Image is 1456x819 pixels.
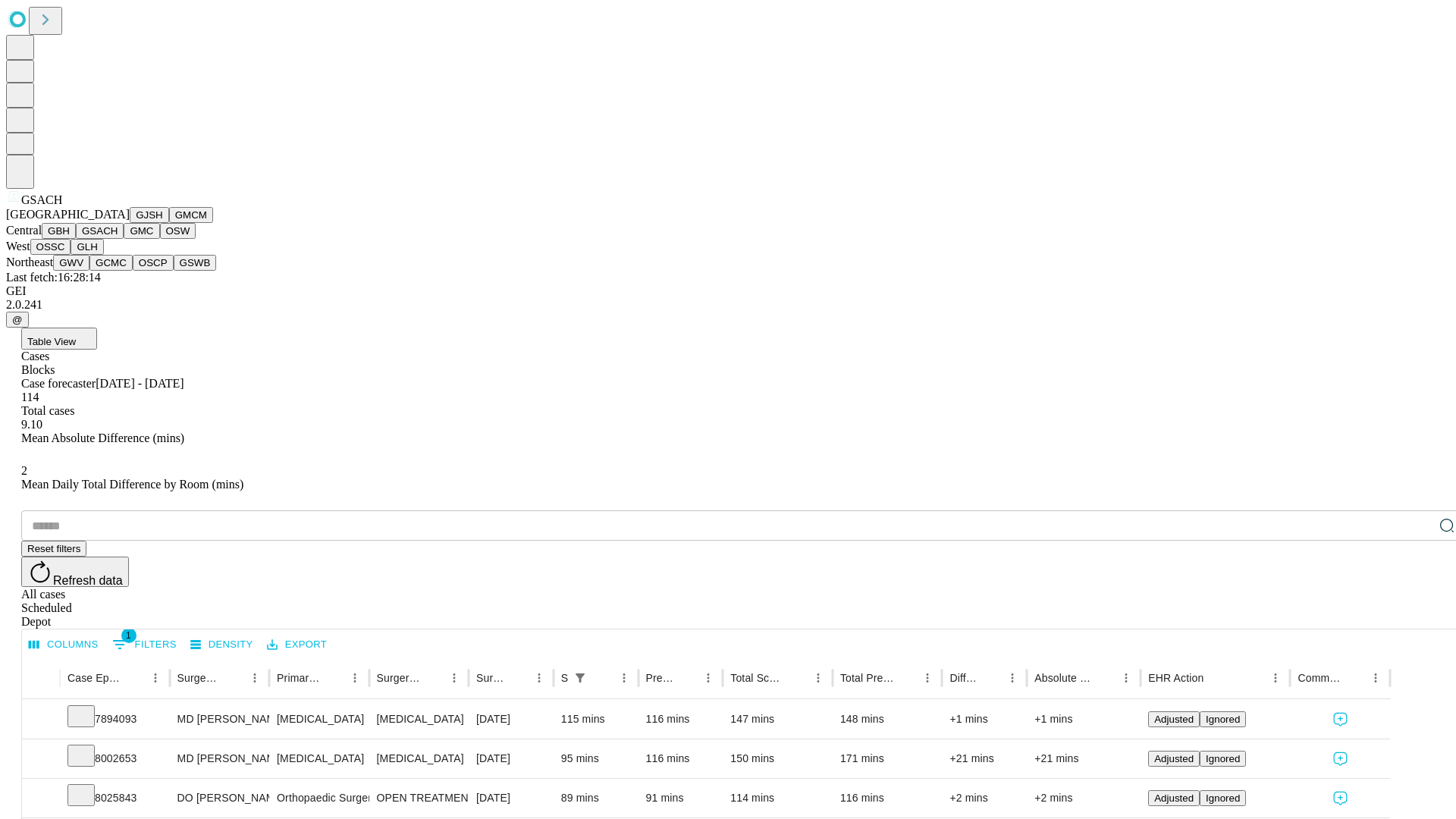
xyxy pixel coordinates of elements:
[676,667,698,689] button: Sort
[174,255,217,271] button: GSWB
[1034,779,1133,817] div: +2 mins
[730,779,825,817] div: 114 mins
[124,223,159,239] button: GMC
[1200,751,1246,767] button: Ignored
[6,208,130,221] span: [GEOGRAPHIC_DATA]
[277,672,321,684] div: Primary Service
[21,431,184,444] span: Mean Absolute Difference (mins)
[561,672,568,684] div: Scheduled In Room Duration
[1116,667,1137,689] button: Menu
[53,255,89,271] button: GWV
[949,672,979,684] div: Difference
[187,633,257,657] button: Density
[177,739,262,778] div: MD [PERSON_NAME] [PERSON_NAME] Md
[1154,792,1194,804] span: Adjusted
[177,779,262,817] div: DO [PERSON_NAME] [PERSON_NAME] Do
[6,312,29,328] button: @
[96,377,184,390] span: [DATE] - [DATE]
[6,224,42,237] span: Central
[1206,753,1240,764] span: Ignored
[646,672,676,684] div: Predicted In Room Duration
[30,746,52,773] button: Expand
[949,739,1019,778] div: +21 mins
[1200,790,1246,806] button: Ignored
[1034,700,1133,739] div: +1 mins
[377,739,461,778] div: [MEDICAL_DATA]
[1094,667,1116,689] button: Sort
[277,779,361,817] div: Orthopaedic Surgery
[377,700,461,739] div: [MEDICAL_DATA]
[277,739,361,778] div: [MEDICAL_DATA]
[422,667,444,689] button: Sort
[1002,667,1023,689] button: Menu
[786,667,808,689] button: Sort
[145,667,166,689] button: Menu
[223,667,244,689] button: Sort
[12,314,23,325] span: @
[730,672,785,684] div: Total Scheduled Duration
[323,667,344,689] button: Sort
[25,633,102,657] button: Select columns
[840,779,935,817] div: 116 mins
[808,667,829,689] button: Menu
[6,271,101,284] span: Last fetch: 16:28:14
[177,700,262,739] div: MD [PERSON_NAME] [PERSON_NAME] Md
[730,739,825,778] div: 150 mins
[570,667,591,689] button: Show filters
[21,478,243,491] span: Mean Daily Total Difference by Room (mins)
[160,223,196,239] button: OSW
[71,239,103,255] button: GLH
[1148,751,1200,767] button: Adjusted
[21,404,74,417] span: Total cases
[698,667,719,689] button: Menu
[30,786,52,812] button: Expand
[53,574,123,587] span: Refresh data
[476,739,546,778] div: [DATE]
[840,739,935,778] div: 171 mins
[6,284,1450,298] div: GEI
[89,255,133,271] button: GCMC
[1206,792,1240,804] span: Ignored
[21,193,62,206] span: GSACH
[263,633,331,657] button: Export
[21,377,96,390] span: Case forecaster
[529,667,550,689] button: Menu
[377,779,461,817] div: OPEN TREATMENT DISTAL RADIAL INTRA-ARTICULAR FRACTURE OR EPIPHYSEAL SEPARATION [MEDICAL_DATA] 3 0...
[1298,672,1341,684] div: Comments
[30,707,52,733] button: Expand
[730,700,825,739] div: 147 mins
[67,739,162,778] div: 8002653
[1034,739,1133,778] div: +21 mins
[27,336,76,347] span: Table View
[1148,672,1203,684] div: EHR Action
[1344,667,1365,689] button: Sort
[1148,711,1200,727] button: Adjusted
[981,667,1002,689] button: Sort
[1200,711,1246,727] button: Ignored
[592,667,613,689] button: Sort
[169,207,213,223] button: GMCM
[1154,753,1194,764] span: Adjusted
[21,391,39,403] span: 114
[1206,714,1240,725] span: Ignored
[277,700,361,739] div: [MEDICAL_DATA]
[6,240,30,253] span: West
[130,207,169,223] button: GJSH
[124,667,145,689] button: Sort
[646,700,716,739] div: 116 mins
[1148,790,1200,806] button: Adjusted
[949,700,1019,739] div: +1 mins
[570,667,591,689] div: 1 active filter
[1154,714,1194,725] span: Adjusted
[444,667,465,689] button: Menu
[177,672,221,684] div: Surgeon Name
[476,672,506,684] div: Surgery Date
[1034,672,1093,684] div: Absolute Difference
[646,779,716,817] div: 91 mins
[76,223,124,239] button: GSACH
[6,298,1450,312] div: 2.0.241
[67,779,162,817] div: 8025843
[507,667,529,689] button: Sort
[121,628,136,643] span: 1
[21,557,129,587] button: Refresh data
